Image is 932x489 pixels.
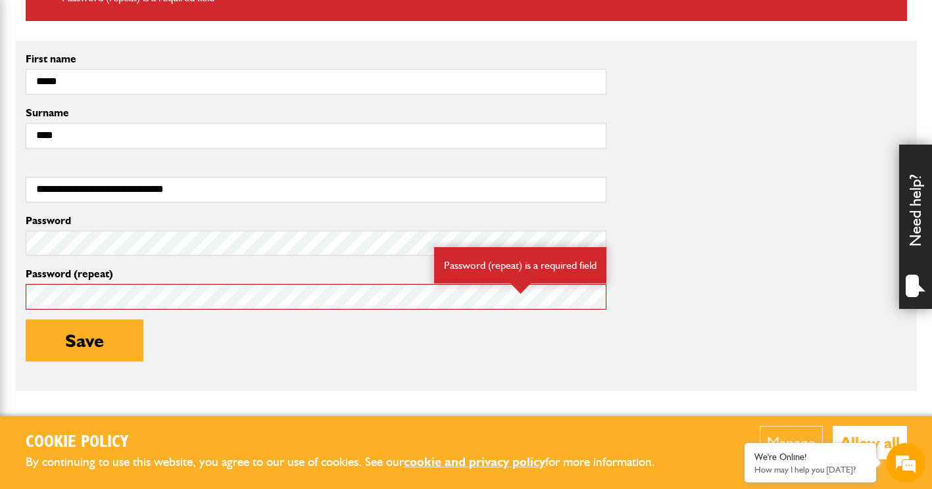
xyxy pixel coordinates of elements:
[26,216,606,226] label: Password
[404,454,545,469] a: cookie and privacy policy
[22,73,55,91] img: d_20077148190_company_1631870298795_20077148190
[754,452,866,463] div: We're Online!
[26,452,677,473] p: By continuing to use this website, you agree to our use of cookies. See our for more information.
[17,122,240,151] input: Enter your last name
[68,74,221,91] div: Chat with us now
[26,269,606,279] label: Password (repeat)
[833,426,907,459] button: Allow all
[179,384,239,402] em: Start Chat
[899,145,932,309] div: Need help?
[17,199,240,228] input: Enter your phone number
[754,465,866,475] p: How may I help you today?
[17,238,240,373] textarea: Type your message and hit 'Enter'
[17,160,240,189] input: Enter your email address
[510,283,531,294] img: error-box-arrow.svg
[26,319,143,361] button: Save
[216,7,247,38] div: Minimize live chat window
[26,432,677,453] h2: Cookie Policy
[26,108,606,118] label: Surname
[760,426,823,459] button: Manage
[26,54,606,64] label: First name
[434,247,606,284] div: Password (repeat) is a required field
